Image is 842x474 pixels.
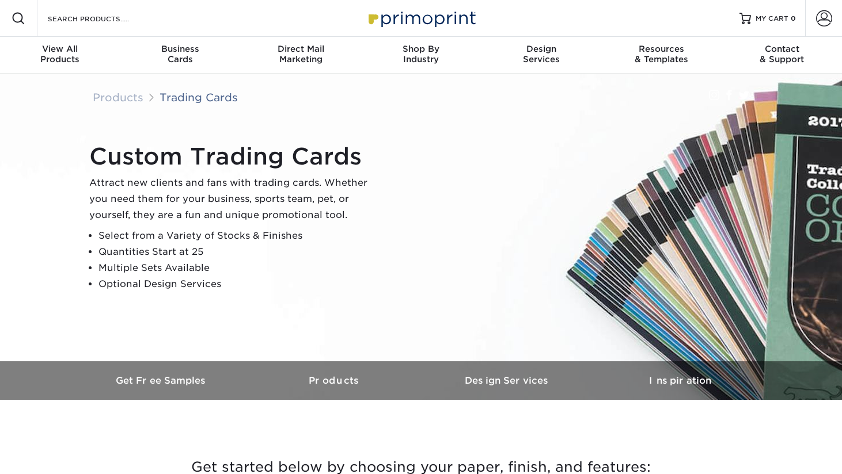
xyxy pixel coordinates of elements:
a: Inspiration [594,361,767,400]
input: SEARCH PRODUCTS..... [47,12,159,25]
div: Services [481,44,601,64]
span: Resources [601,44,722,54]
a: BusinessCards [120,37,241,74]
a: Shop ByIndustry [361,37,481,74]
span: 0 [791,14,796,22]
a: DesignServices [481,37,601,74]
span: MY CART [756,14,788,24]
p: Attract new clients and fans with trading cards. Whether you need them for your business, sports ... [89,175,377,223]
h3: Inspiration [594,375,767,386]
div: Industry [361,44,481,64]
a: Products [248,361,421,400]
h1: Custom Trading Cards [89,143,377,170]
span: Direct Mail [241,44,361,54]
a: Trading Cards [160,91,238,104]
a: Design Services [421,361,594,400]
div: & Support [722,44,842,64]
a: Products [93,91,143,104]
h3: Get Free Samples [75,375,248,386]
li: Multiple Sets Available [98,260,377,276]
h3: Products [248,375,421,386]
div: & Templates [601,44,722,64]
span: Contact [722,44,842,54]
a: Get Free Samples [75,361,248,400]
span: Design [481,44,601,54]
a: Resources& Templates [601,37,722,74]
a: Contact& Support [722,37,842,74]
li: Optional Design Services [98,276,377,292]
h3: Design Services [421,375,594,386]
li: Quantities Start at 25 [98,244,377,260]
div: Cards [120,44,241,64]
li: Select from a Variety of Stocks & Finishes [98,228,377,244]
div: Marketing [241,44,361,64]
img: Primoprint [363,6,479,30]
span: Shop By [361,44,481,54]
a: Direct MailMarketing [241,37,361,74]
span: Business [120,44,241,54]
